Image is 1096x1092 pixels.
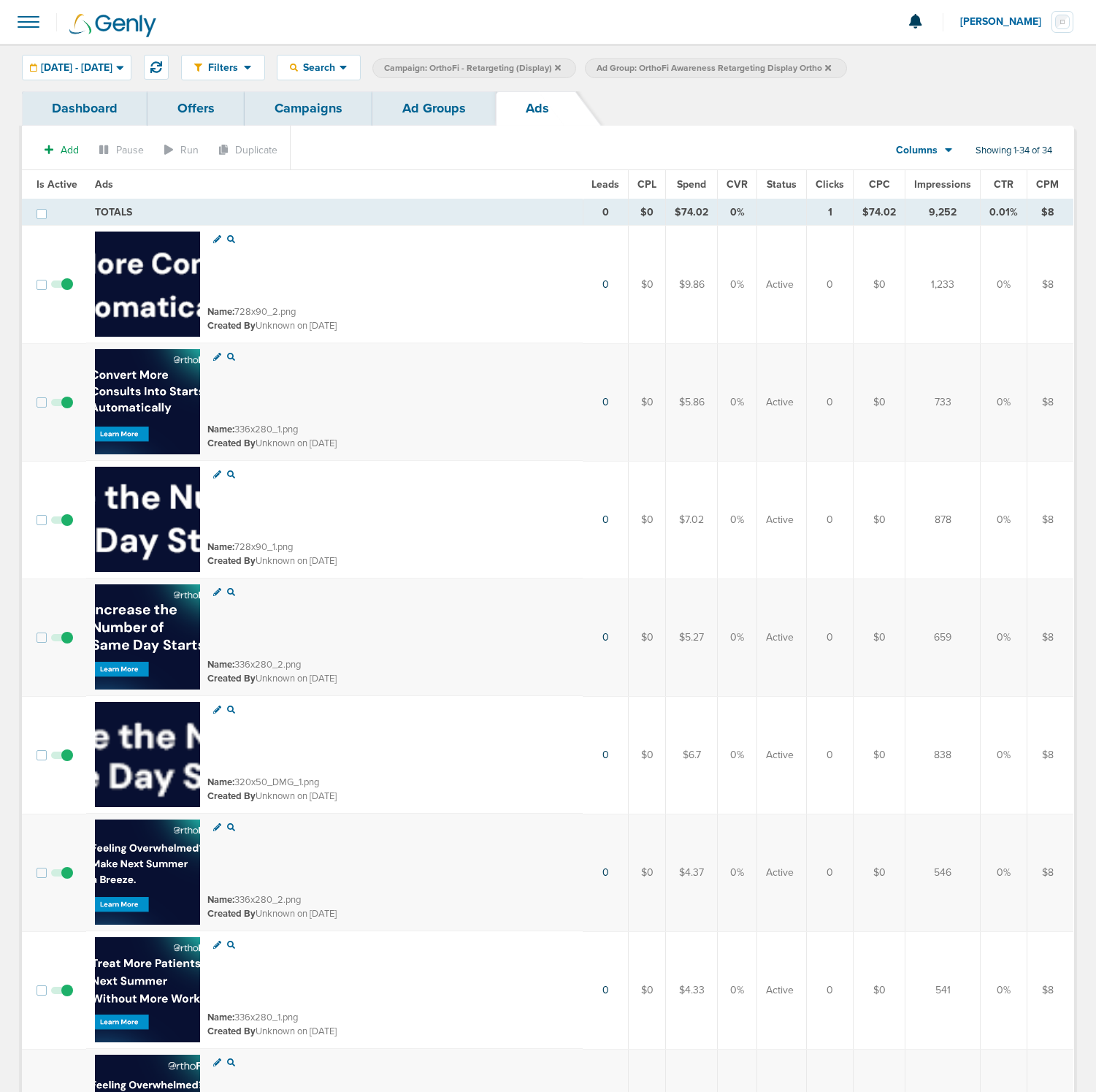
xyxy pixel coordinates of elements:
[207,790,256,802] span: Created By
[854,579,905,696] td: $0
[914,178,971,191] span: Impressions
[372,91,496,126] a: Ad Groups
[766,513,794,527] span: Active
[95,178,113,191] span: Ads
[666,696,718,814] td: $6.7
[202,61,244,74] span: Filters
[207,790,337,803] small: Unknown on [DATE]
[1027,814,1074,931] td: $8
[981,696,1027,814] td: 0%
[1027,199,1074,226] td: $8
[496,91,579,126] a: Ads
[718,343,757,461] td: 0%
[207,1012,298,1023] small: 336x280_1.png
[207,541,234,553] span: Name:
[95,937,200,1042] img: Ad image
[718,199,757,226] td: 0%
[602,749,609,761] a: 0
[37,178,77,191] span: Is Active
[1027,226,1074,344] td: $8
[207,1025,337,1038] small: Unknown on [DATE]
[207,437,337,450] small: Unknown on [DATE]
[905,814,981,931] td: 546
[666,461,718,579] td: $7.02
[207,424,234,435] span: Name:
[981,343,1027,461] td: 0%
[896,143,938,158] span: Columns
[766,278,794,292] span: Active
[981,931,1027,1049] td: 0%
[22,91,147,126] a: Dashboard
[854,461,905,579] td: $0
[384,62,561,75] span: Campaign: OrthoFi - Retargeting (Display)
[583,199,629,226] td: 0
[602,631,609,644] a: 0
[69,14,156,37] img: Genly
[960,17,1051,27] span: [PERSON_NAME]
[854,696,905,814] td: $0
[597,62,831,75] span: Ad Group: OrthoFi Awareness Retargeting Display Ortho
[207,672,337,685] small: Unknown on [DATE]
[207,555,256,567] span: Created By
[718,579,757,696] td: 0%
[95,702,200,807] img: Ad image
[854,199,905,226] td: $74.02
[854,814,905,931] td: $0
[95,467,200,572] img: Ad image
[816,178,844,191] span: Clicks
[666,343,718,461] td: $5.86
[905,226,981,344] td: 1,233
[602,278,609,291] a: 0
[905,579,981,696] td: 659
[37,140,87,161] button: Add
[807,461,854,579] td: 0
[95,232,200,337] img: Ad image
[727,178,748,191] span: CVR
[298,61,340,74] span: Search
[981,461,1027,579] td: 0%
[766,748,794,763] span: Active
[677,178,706,191] span: Spend
[629,931,666,1049] td: $0
[207,438,256,449] span: Created By
[602,513,609,526] a: 0
[766,630,794,645] span: Active
[666,226,718,344] td: $9.86
[207,306,234,318] span: Name:
[981,199,1027,226] td: 0.01%
[766,395,794,410] span: Active
[95,584,200,690] img: Ad image
[869,178,890,191] span: CPC
[666,199,718,226] td: $74.02
[61,144,79,156] span: Add
[207,541,293,553] small: 728x90_1.png
[629,461,666,579] td: $0
[854,931,905,1049] td: $0
[981,814,1027,931] td: 0%
[207,319,337,332] small: Unknown on [DATE]
[629,226,666,344] td: $0
[807,199,854,226] td: 1
[807,343,854,461] td: 0
[1027,461,1074,579] td: $8
[207,306,296,318] small: 728x90_2.png
[602,984,609,996] a: 0
[207,894,301,906] small: 336x280_2.png
[976,145,1052,157] span: Showing 1-34 of 34
[994,178,1013,191] span: CTR
[807,814,854,931] td: 0
[602,866,609,879] a: 0
[207,320,256,332] span: Created By
[854,343,905,461] td: $0
[718,814,757,931] td: 0%
[718,461,757,579] td: 0%
[207,907,337,920] small: Unknown on [DATE]
[207,1026,256,1037] span: Created By
[207,1012,234,1023] span: Name:
[807,579,854,696] td: 0
[981,226,1027,344] td: 0%
[207,673,256,684] span: Created By
[767,178,797,191] span: Status
[718,931,757,1049] td: 0%
[629,343,666,461] td: $0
